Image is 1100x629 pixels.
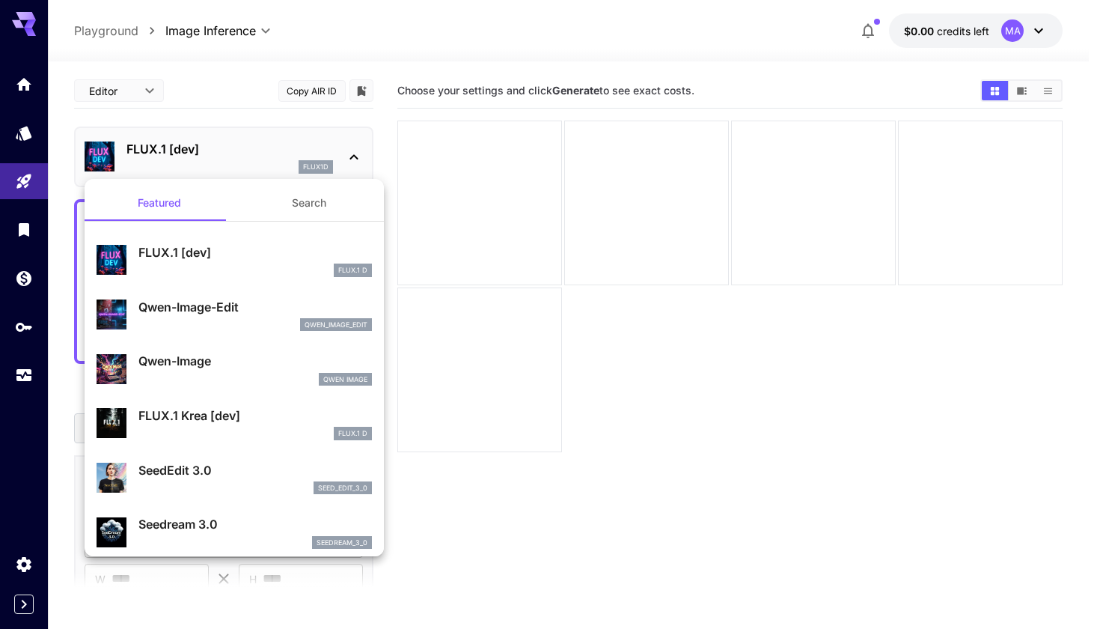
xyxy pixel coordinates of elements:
[234,185,384,221] button: Search
[138,243,372,261] p: FLUX.1 [dev]
[138,352,372,370] p: Qwen-Image
[97,346,372,392] div: Qwen-ImageQwen Image
[318,483,367,493] p: seed_edit_3_0
[97,401,372,446] div: FLUX.1 Krea [dev]FLUX.1 D
[138,407,372,425] p: FLUX.1 Krea [dev]
[323,374,367,385] p: Qwen Image
[138,298,372,316] p: Qwen-Image-Edit
[138,515,372,533] p: Seedream 3.0
[85,185,234,221] button: Featured
[338,428,367,439] p: FLUX.1 D
[97,509,372,555] div: Seedream 3.0seedream_3_0
[305,320,367,330] p: qwen_image_edit
[338,265,367,276] p: FLUX.1 D
[97,237,372,283] div: FLUX.1 [dev]FLUX.1 D
[138,461,372,479] p: SeedEdit 3.0
[97,455,372,501] div: SeedEdit 3.0seed_edit_3_0
[317,538,367,548] p: seedream_3_0
[97,292,372,338] div: Qwen-Image-Editqwen_image_edit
